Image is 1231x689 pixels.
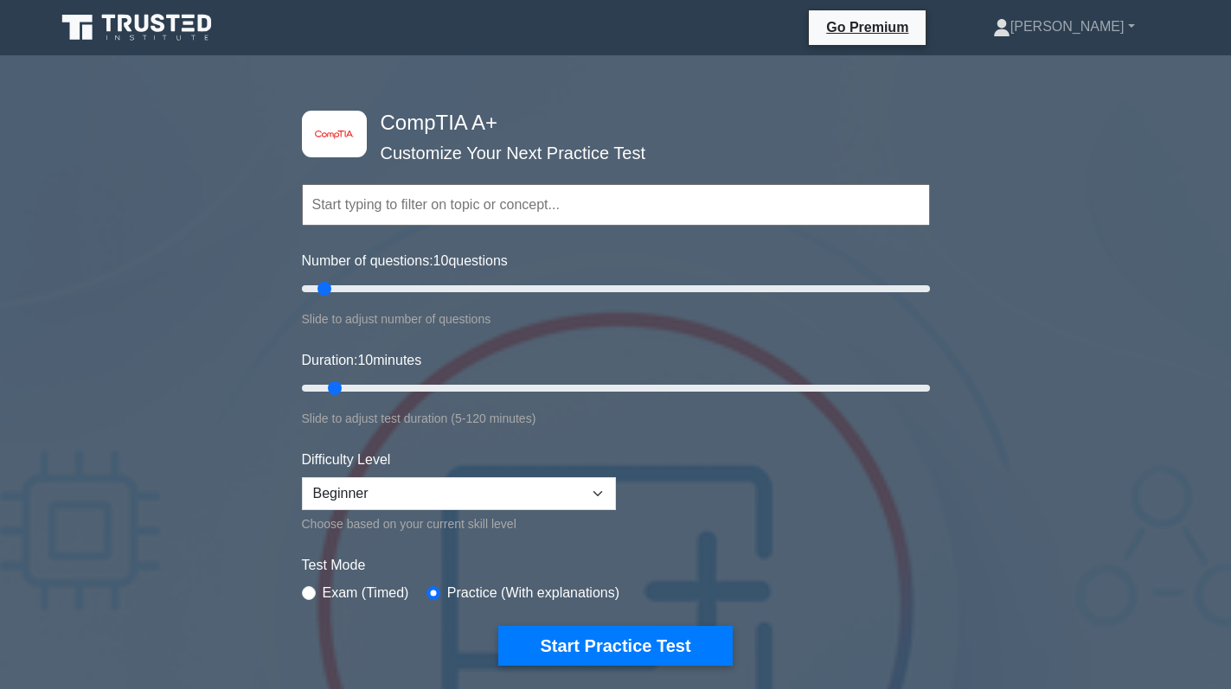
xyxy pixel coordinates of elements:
input: Start typing to filter on topic or concept... [302,184,930,226]
label: Duration: minutes [302,350,422,371]
a: [PERSON_NAME] [952,10,1177,44]
span: 10 [433,253,449,268]
span: 10 [357,353,373,367]
div: Choose based on your current skill level [302,514,616,534]
button: Start Practice Test [498,626,732,666]
h4: CompTIA A+ [374,111,845,136]
div: Slide to adjust number of questions [302,309,930,329]
label: Practice (With explanations) [447,583,619,603]
a: Go Premium [816,16,919,38]
label: Number of questions: questions [302,251,508,271]
label: Exam (Timed) [323,583,409,603]
label: Test Mode [302,555,930,576]
label: Difficulty Level [302,450,391,470]
div: Slide to adjust test duration (5-120 minutes) [302,408,930,429]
